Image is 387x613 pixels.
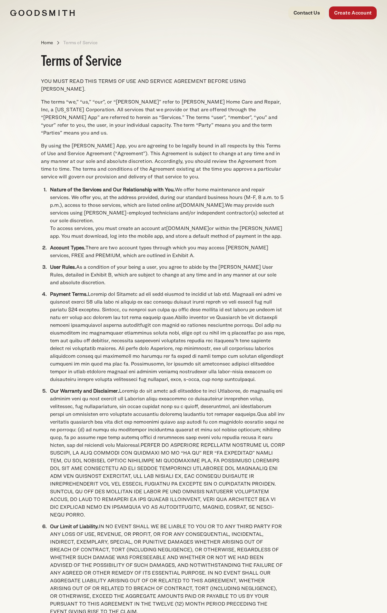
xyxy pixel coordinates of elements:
a: [DOMAIN_NAME] [166,225,209,231]
li: Loremip do sit ametc adi elitseddoe te inci Utlaboree, do magnaaliq eni adminim veni qu nost exer... [50,387,285,519]
h2: Terms of Service [41,54,285,70]
li: We offer home maintenance and repair services. We offer you, at the address provided, during our ... [50,186,285,240]
p: By using the [PERSON_NAME] App, you are agreeing to be legally bound in all respects by this Term... [41,142,285,181]
p: Home [41,39,53,46]
p: Terms of Service [63,39,97,46]
a: [DOMAIN_NAME] [181,202,224,208]
strong: Nature of the Services and Our Relationship with You. [50,186,175,193]
strong: Our Limit of Liability. [50,523,99,529]
li: There are two account types through which you may access [PERSON_NAME] services, FREE and PREMIUM... [50,244,285,259]
strong: Account Types. [50,245,85,251]
li: As a condition of your being a user, you agree to abide by the [PERSON_NAME] User Rules, detailed... [50,263,285,286]
strong: Payment Terms. [50,291,88,297]
p: The terms “we,” “us,” “our”, or “[PERSON_NAME]” refer to [PERSON_NAME] Home Care and Repair, Inc,... [41,98,285,137]
a: Contact Us [288,6,325,19]
strong: Our Warranty and Disclaimer. [50,388,119,394]
a: Home [41,39,53,45]
a: Create Account [329,6,377,19]
strong: User Rules. [50,264,76,270]
img: Goodsmith [10,10,75,16]
p: YOU MUST READ THIS TERMS OF USE AND SERVICE AGREEMENT BEFORE USING [PERSON_NAME]. [41,77,285,93]
li: Loremip dol Sitametc ad eli sedd eiusmod te incidid ut lab etd. Magnaali eni admi ve quisnost exe... [50,290,285,383]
